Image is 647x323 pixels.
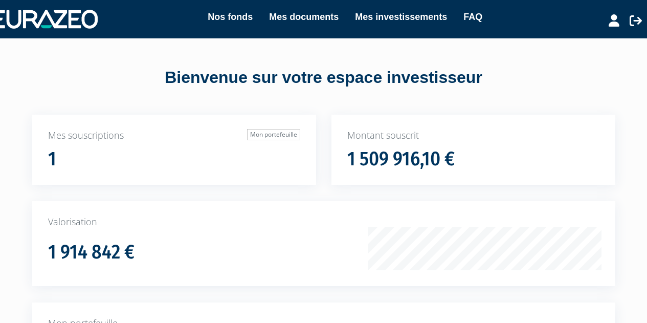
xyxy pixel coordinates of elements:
h1: 1 914 842 € [48,242,135,263]
div: Bienvenue sur votre espace investisseur [8,66,639,90]
p: Valorisation [48,216,599,229]
h1: 1 [48,148,56,170]
a: Mon portefeuille [247,129,300,140]
a: Mes documents [269,10,339,24]
a: Mes investissements [355,10,447,24]
h1: 1 509 916,10 € [347,148,455,170]
p: Montant souscrit [347,129,599,142]
a: Nos fonds [208,10,253,24]
p: Mes souscriptions [48,129,300,142]
a: FAQ [463,10,482,24]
